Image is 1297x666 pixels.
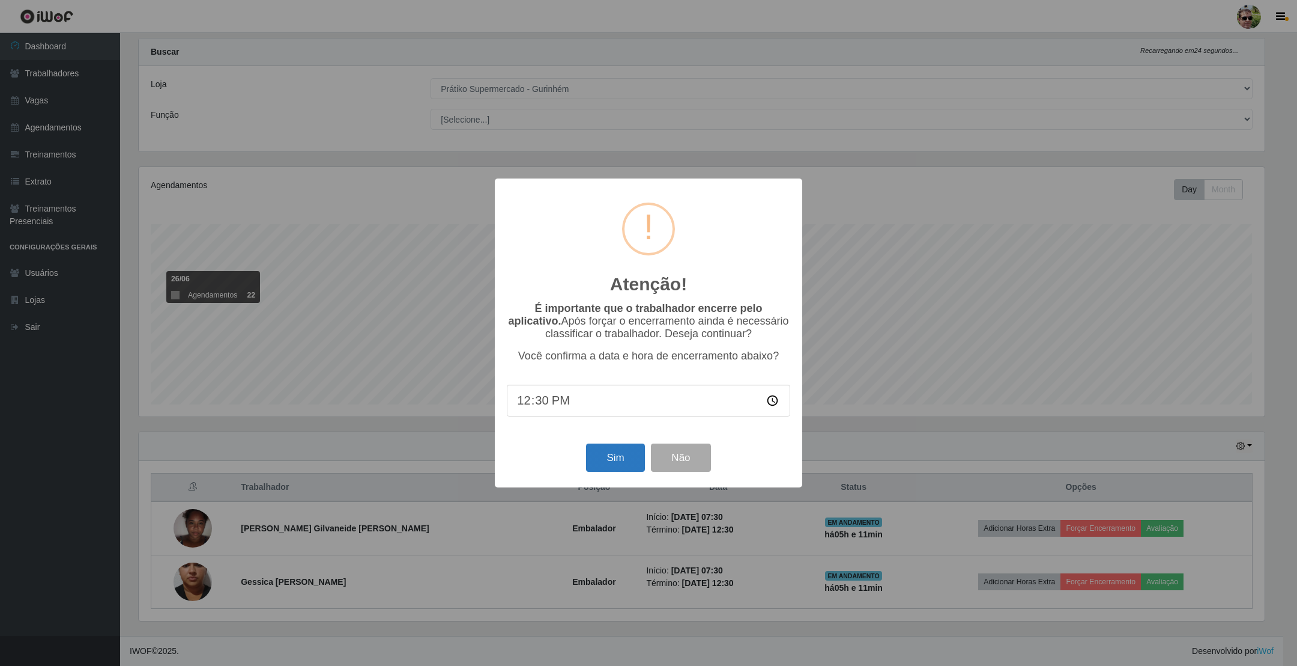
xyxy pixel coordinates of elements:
button: Não [651,444,710,472]
h2: Atenção! [610,273,687,295]
b: É importante que o trabalhador encerre pelo aplicativo. [508,302,762,327]
p: Você confirma a data e hora de encerramento abaixo? [507,350,790,362]
p: Após forçar o encerramento ainda é necessário classificar o trabalhador. Deseja continuar? [507,302,790,340]
button: Sim [586,444,644,472]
